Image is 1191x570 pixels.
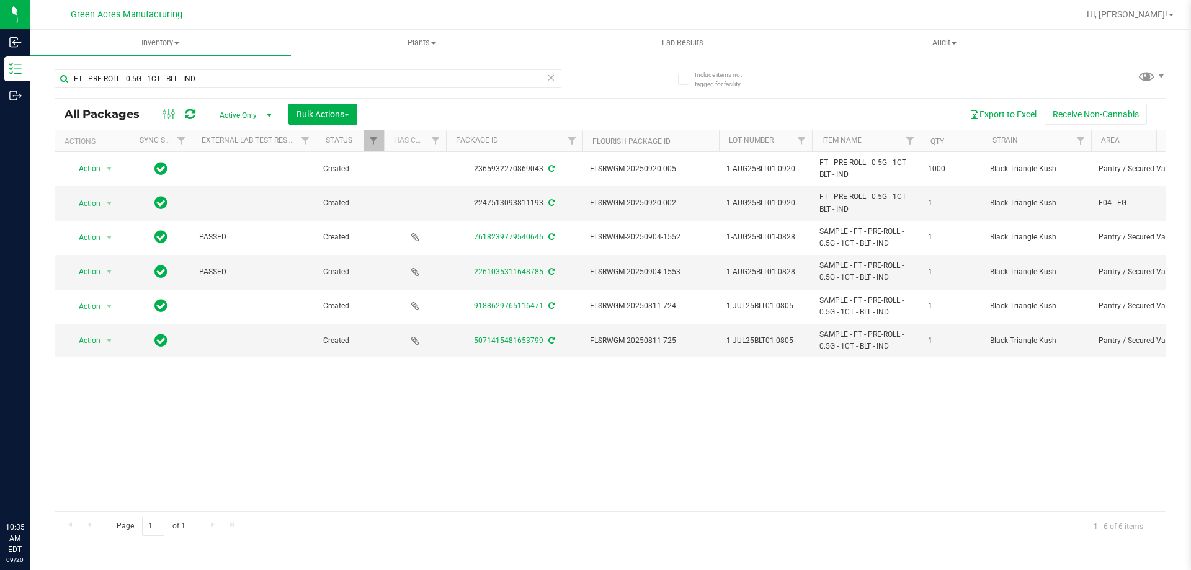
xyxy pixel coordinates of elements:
[295,130,316,151] a: Filter
[202,136,299,145] a: External Lab Test Result
[154,194,167,212] span: In Sync
[171,130,192,151] a: Filter
[1101,136,1120,145] a: Area
[590,266,711,278] span: FLSRWGM-20250904-1553
[928,335,975,347] span: 1
[990,266,1084,278] span: Black Triangle Kush
[323,300,377,312] span: Created
[590,335,711,347] span: FLSRWGM-20250811-725
[30,30,291,56] a: Inventory
[726,231,805,243] span: 1-AUG25BLT01-0828
[456,136,498,145] a: Package ID
[323,197,377,209] span: Created
[154,332,167,349] span: In Sync
[106,517,195,536] span: Page of 1
[546,267,555,276] span: Sync from Compliance System
[297,109,349,119] span: Bulk Actions
[323,163,377,175] span: Created
[12,471,50,508] iframe: Resource center
[1099,231,1177,243] span: Pantry / Secured Vault
[9,36,22,48] inline-svg: Inbound
[474,233,543,241] a: 7618239779540645
[645,37,720,48] span: Lab Results
[993,136,1018,145] a: Strain
[199,231,308,243] span: PASSED
[102,332,117,349] span: select
[292,37,551,48] span: Plants
[140,136,187,145] a: Sync Status
[590,300,711,312] span: FLSRWGM-20250811-724
[819,295,913,318] span: SAMPLE - FT - PRE-ROLL - 0.5G - 1CT - BLT - IND
[1099,335,1177,347] span: Pantry / Secured Vault
[199,266,308,278] span: PASSED
[928,163,975,175] span: 1000
[154,297,167,314] span: In Sync
[154,263,167,280] span: In Sync
[1099,163,1177,175] span: Pantry / Secured Vault
[792,130,812,151] a: Filter
[102,229,117,246] span: select
[154,228,167,246] span: In Sync
[928,231,975,243] span: 1
[590,231,711,243] span: FLSRWGM-20250904-1552
[1099,266,1177,278] span: Pantry / Secured Vault
[900,130,921,151] a: Filter
[68,195,101,212] span: Action
[68,160,101,177] span: Action
[30,37,291,48] span: Inventory
[819,329,913,352] span: SAMPLE - FT - PRE-ROLL - 0.5G - 1CT - BLT - IND
[990,231,1084,243] span: Black Triangle Kush
[590,197,711,209] span: FLSRWGM-20250920-002
[819,226,913,249] span: SAMPLE - FT - PRE-ROLL - 0.5G - 1CT - BLT - IND
[474,267,543,276] a: 2261035311648785
[68,332,101,349] span: Action
[930,137,944,146] a: Qty
[822,136,862,145] a: Item Name
[546,301,555,310] span: Sync from Compliance System
[562,130,582,151] a: Filter
[68,263,101,280] span: Action
[590,163,711,175] span: FLSRWGM-20250920-005
[928,266,975,278] span: 1
[288,104,357,125] button: Bulk Actions
[592,137,671,146] a: Flourish Package ID
[444,163,584,175] div: 2365932270869043
[1071,130,1091,151] a: Filter
[6,555,24,564] p: 09/20
[71,9,182,20] span: Green Acres Manufacturing
[323,231,377,243] span: Created
[1045,104,1147,125] button: Receive Non-Cannabis
[68,298,101,315] span: Action
[291,30,552,56] a: Plants
[726,335,805,347] span: 1-JUL25BLT01-0805
[546,233,555,241] span: Sync from Compliance System
[65,107,152,121] span: All Packages
[1099,197,1177,209] span: F04 - FG
[990,197,1084,209] span: Black Triangle Kush
[726,163,805,175] span: 1-AUG25BLT01-0920
[102,263,117,280] span: select
[1099,300,1177,312] span: Pantry / Secured Vault
[695,70,757,89] span: Include items not tagged for facility
[323,266,377,278] span: Created
[444,197,584,209] div: 2247513093811193
[819,260,913,283] span: SAMPLE - FT - PRE-ROLL - 0.5G - 1CT - BLT - IND
[102,195,117,212] span: select
[65,137,125,146] div: Actions
[546,336,555,345] span: Sync from Compliance System
[819,191,913,215] span: FT - PRE-ROLL - 0.5G - 1CT - BLT - IND
[9,63,22,75] inline-svg: Inventory
[384,130,446,152] th: Has COA
[55,69,561,88] input: Search Package ID, Item Name, SKU, Lot or Part Number...
[729,136,774,145] a: Lot Number
[6,522,24,555] p: 10:35 AM EDT
[546,164,555,173] span: Sync from Compliance System
[819,157,913,180] span: FT - PRE-ROLL - 0.5G - 1CT - BLT - IND
[37,469,51,484] iframe: Resource center unread badge
[154,160,167,177] span: In Sync
[323,335,377,347] span: Created
[474,336,543,345] a: 5071415481653799
[990,335,1084,347] span: Black Triangle Kush
[961,104,1045,125] button: Export to Excel
[142,517,164,536] input: 1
